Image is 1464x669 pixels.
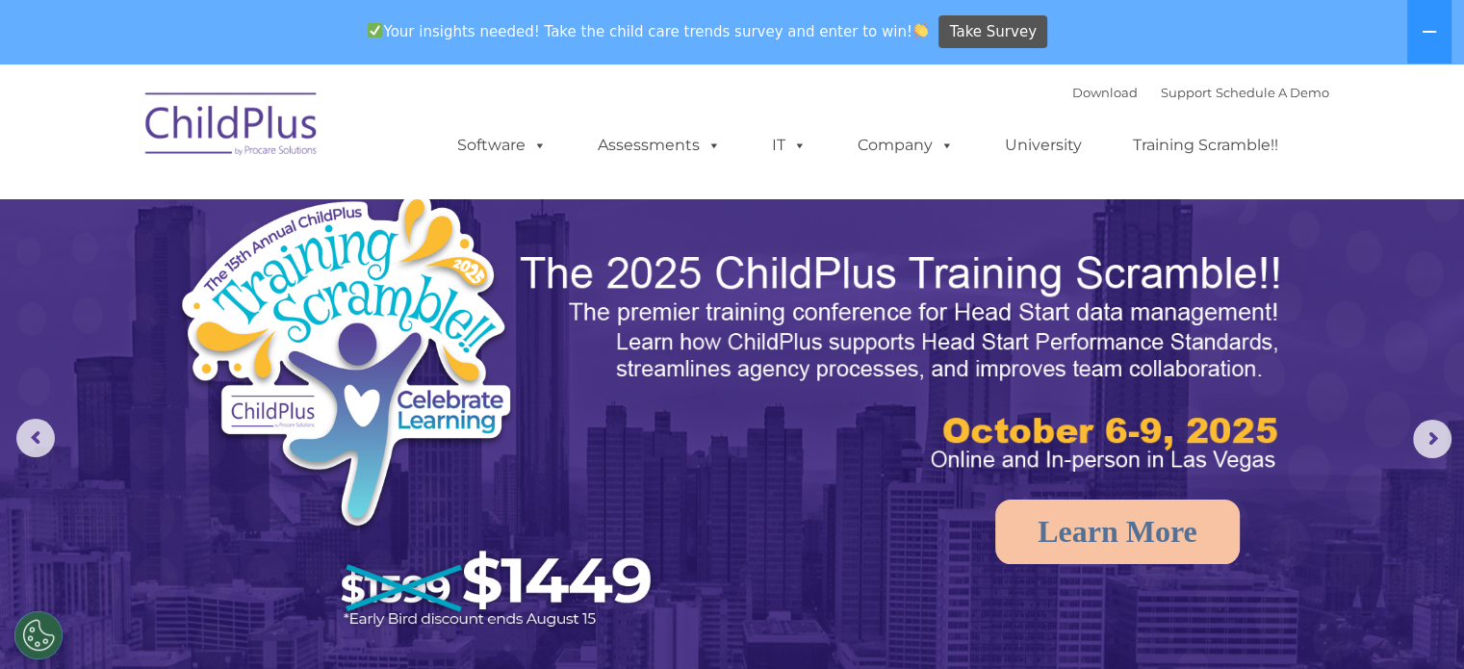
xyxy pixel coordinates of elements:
a: Download [1072,85,1138,100]
a: Training Scramble!! [1114,126,1297,165]
img: ChildPlus by Procare Solutions [136,79,328,175]
a: Support [1161,85,1212,100]
a: University [986,126,1101,165]
a: Assessments [578,126,740,165]
span: Take Survey [950,15,1037,49]
a: Company [838,126,973,165]
a: IT [753,126,826,165]
iframe: Chat Widget [1150,461,1464,669]
a: Take Survey [938,15,1047,49]
span: Your insights needed! Take the child care trends survey and enter to win! [360,13,937,50]
font: | [1072,85,1329,100]
span: Phone number [268,206,349,220]
span: Last name [268,127,326,142]
a: Schedule A Demo [1216,85,1329,100]
a: Software [438,126,566,165]
img: ✅ [368,23,382,38]
button: Cookies Settings [14,611,63,659]
img: 👏 [913,23,928,38]
a: Learn More [995,500,1240,564]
